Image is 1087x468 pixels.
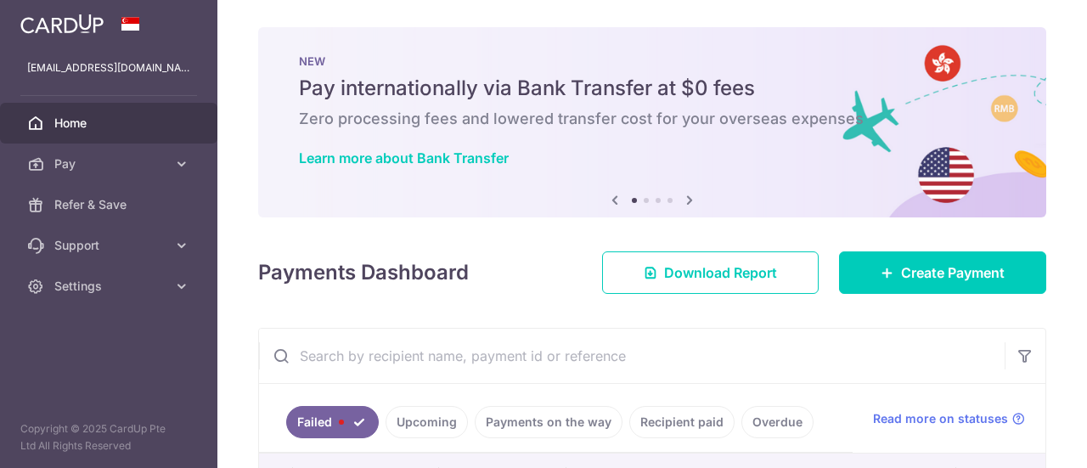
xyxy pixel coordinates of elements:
[258,257,469,288] h4: Payments Dashboard
[54,155,166,172] span: Pay
[299,54,1005,68] p: NEW
[27,59,190,76] p: [EMAIL_ADDRESS][DOMAIN_NAME]
[629,406,735,438] a: Recipient paid
[259,329,1005,383] input: Search by recipient name, payment id or reference
[299,149,509,166] a: Learn more about Bank Transfer
[602,251,819,294] a: Download Report
[901,262,1005,283] span: Create Payment
[20,14,104,34] img: CardUp
[664,262,777,283] span: Download Report
[299,75,1005,102] h5: Pay internationally via Bank Transfer at $0 fees
[839,251,1046,294] a: Create Payment
[299,109,1005,129] h6: Zero processing fees and lowered transfer cost for your overseas expenses
[54,237,166,254] span: Support
[386,406,468,438] a: Upcoming
[54,196,166,213] span: Refer & Save
[741,406,814,438] a: Overdue
[54,278,166,295] span: Settings
[286,406,379,438] a: Failed
[475,406,622,438] a: Payments on the way
[873,410,1008,427] span: Read more on statuses
[54,115,166,132] span: Home
[258,27,1046,217] img: Bank transfer banner
[873,410,1025,427] a: Read more on statuses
